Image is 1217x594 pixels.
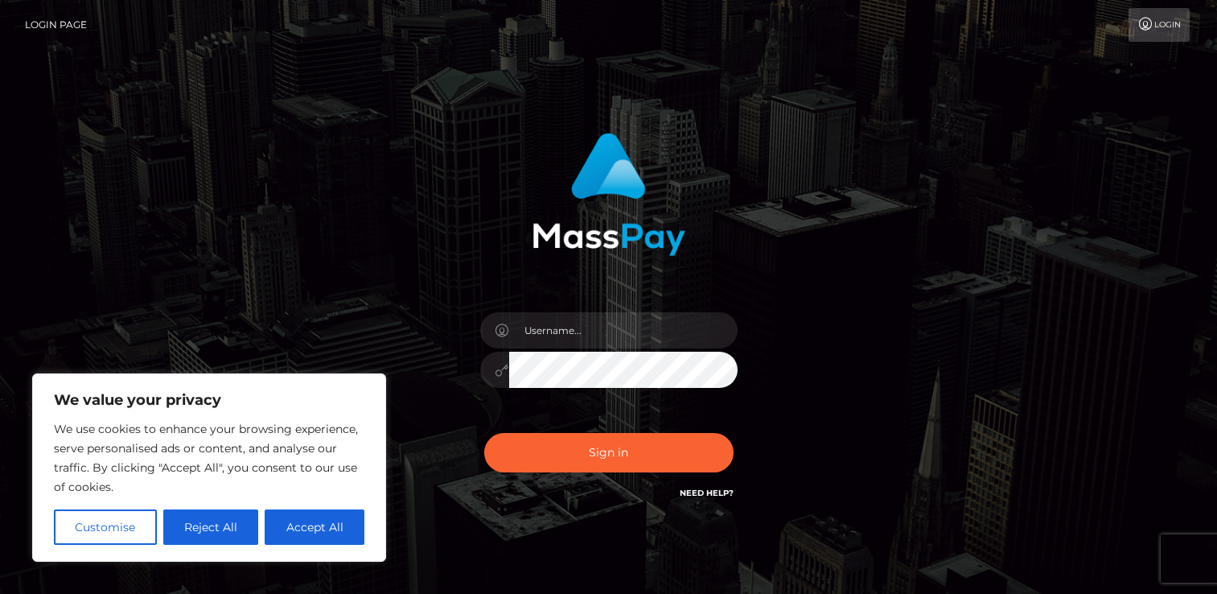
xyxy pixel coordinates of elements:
a: Need Help? [680,488,734,498]
a: Login [1129,8,1190,42]
input: Username... [509,312,738,349]
button: Reject All [163,509,259,545]
button: Customise [54,509,157,545]
button: Sign in [484,433,734,472]
p: We value your privacy [54,390,364,410]
p: We use cookies to enhance your browsing experience, serve personalised ads or content, and analys... [54,419,364,497]
div: We value your privacy [32,373,386,562]
img: MassPay Login [532,133,685,256]
a: Login Page [25,8,87,42]
button: Accept All [265,509,364,545]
